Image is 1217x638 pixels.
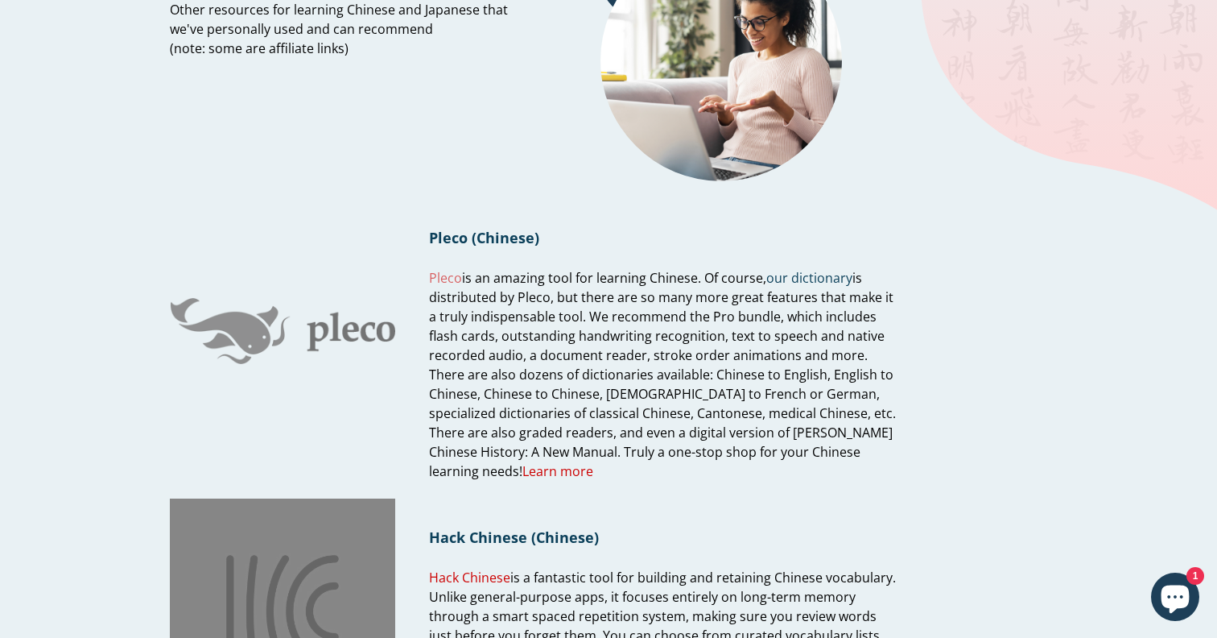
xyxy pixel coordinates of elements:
a: Pleco [429,269,462,288]
h1: Hack Chinese (Chinese) [429,528,897,547]
span: Other resources for learning Chinese and Japanese that we've personally used and can recommend (n... [170,1,508,57]
h1: Pleco (Chinese) [429,228,897,247]
inbox-online-store-chat: Shopify online store chat [1146,573,1204,625]
a: Hack Chinese [429,569,510,587]
a: Learn more [522,462,593,481]
a: our dictionary [766,269,852,288]
span: is an amazing tool for learning Chinese. Of course, is distributed by Pleco, but there are so man... [429,269,896,481]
